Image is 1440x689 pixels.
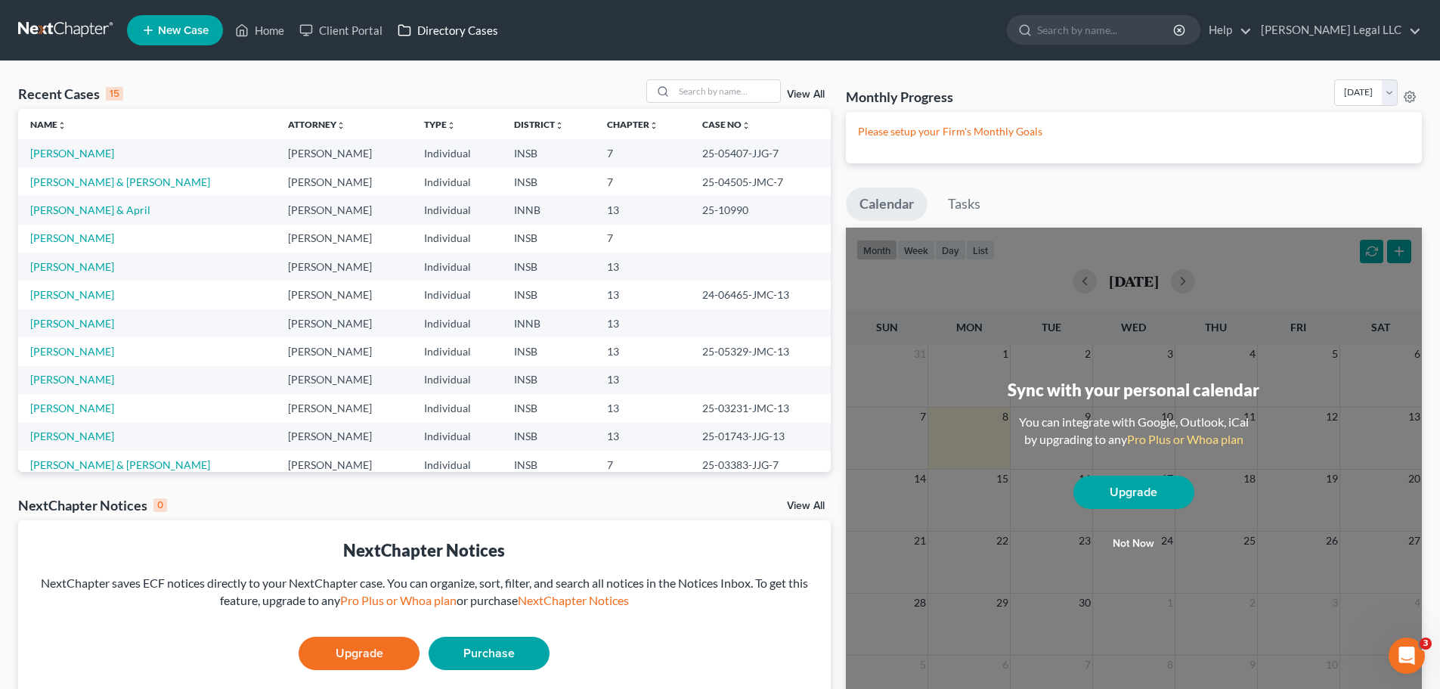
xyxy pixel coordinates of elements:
td: INSB [502,366,596,394]
td: Individual [412,139,502,167]
a: View All [787,501,825,511]
td: [PERSON_NAME] [276,423,412,451]
a: Home [228,17,292,44]
td: Individual [412,309,502,337]
i: unfold_more [649,121,658,130]
input: Search by name... [1037,16,1175,44]
td: INSB [502,168,596,196]
td: 7 [595,139,690,167]
a: [PERSON_NAME] [30,288,114,301]
div: You can integrate with Google, Outlook, iCal by upgrading to any [1013,414,1255,448]
td: INSB [502,337,596,365]
a: Upgrade [1073,476,1194,509]
td: 7 [595,451,690,479]
a: Typeunfold_more [424,119,456,130]
a: Help [1201,17,1252,44]
td: Individual [412,337,502,365]
input: Search by name... [674,80,780,102]
a: View All [787,89,825,100]
td: 13 [595,196,690,224]
a: [PERSON_NAME] & [PERSON_NAME] [30,458,210,471]
td: [PERSON_NAME] [276,366,412,394]
td: [PERSON_NAME] [276,253,412,281]
td: [PERSON_NAME] [276,139,412,167]
a: [PERSON_NAME] [30,231,114,244]
a: Nameunfold_more [30,119,67,130]
td: [PERSON_NAME] [276,309,412,337]
td: 24-06465-JMC-13 [690,281,831,309]
div: 0 [153,498,167,512]
td: 13 [595,337,690,365]
i: unfold_more [555,121,564,130]
td: [PERSON_NAME] [276,281,412,309]
td: [PERSON_NAME] [276,196,412,224]
td: [PERSON_NAME] [276,451,412,479]
td: INSB [502,451,596,479]
td: Individual [412,394,502,422]
a: [PERSON_NAME] [30,147,114,160]
a: Upgrade [299,637,420,670]
td: Individual [412,196,502,224]
td: 13 [595,253,690,281]
td: Individual [412,281,502,309]
td: INSB [502,394,596,422]
td: 13 [595,394,690,422]
a: [PERSON_NAME] [30,345,114,358]
div: Sync with your personal calendar [1008,378,1259,402]
a: [PERSON_NAME] [30,317,114,330]
td: Individual [412,168,502,196]
a: Case Nounfold_more [702,119,751,130]
div: NextChapter saves ECF notices directly to your NextChapter case. You can organize, sort, filter, ... [30,575,819,610]
td: 13 [595,309,690,337]
a: [PERSON_NAME] [30,402,114,414]
td: INSB [502,423,596,451]
a: Pro Plus or Whoa plan [340,593,457,607]
td: [PERSON_NAME] [276,168,412,196]
a: [PERSON_NAME] & [PERSON_NAME] [30,175,210,188]
td: 13 [595,366,690,394]
td: 13 [595,281,690,309]
p: Please setup your Firm's Monthly Goals [858,124,1410,139]
td: 25-05329-JMC-13 [690,337,831,365]
div: NextChapter Notices [30,538,819,562]
a: Purchase [429,637,550,670]
a: Attorneyunfold_more [288,119,345,130]
a: [PERSON_NAME] [30,260,114,273]
td: 7 [595,168,690,196]
td: INSB [502,253,596,281]
iframe: Intercom live chat [1389,638,1425,674]
td: [PERSON_NAME] [276,337,412,365]
i: unfold_more [447,121,456,130]
a: NextChapter Notices [518,593,629,607]
td: Individual [412,225,502,253]
td: INNB [502,309,596,337]
a: Chapterunfold_more [607,119,658,130]
td: 25-10990 [690,196,831,224]
td: [PERSON_NAME] [276,225,412,253]
td: INSB [502,139,596,167]
a: [PERSON_NAME] [30,430,114,442]
span: New Case [158,25,209,36]
td: Individual [412,253,502,281]
div: 15 [106,87,123,101]
td: INSB [502,225,596,253]
a: [PERSON_NAME] Legal LLC [1253,17,1421,44]
td: 13 [595,423,690,451]
td: Individual [412,423,502,451]
td: INNB [502,196,596,224]
a: Districtunfold_more [514,119,564,130]
i: unfold_more [742,121,751,130]
h3: Monthly Progress [846,88,953,106]
a: Tasks [934,188,994,221]
a: Directory Cases [390,17,506,44]
td: 25-03231-JMC-13 [690,394,831,422]
td: 7 [595,225,690,253]
td: 25-05407-JJG-7 [690,139,831,167]
td: [PERSON_NAME] [276,394,412,422]
a: Pro Plus or Whoa plan [1127,432,1243,446]
a: [PERSON_NAME] & April [30,203,150,216]
i: unfold_more [336,121,345,130]
div: Recent Cases [18,85,123,103]
td: 25-03383-JJG-7 [690,451,831,479]
span: 3 [1420,638,1432,650]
